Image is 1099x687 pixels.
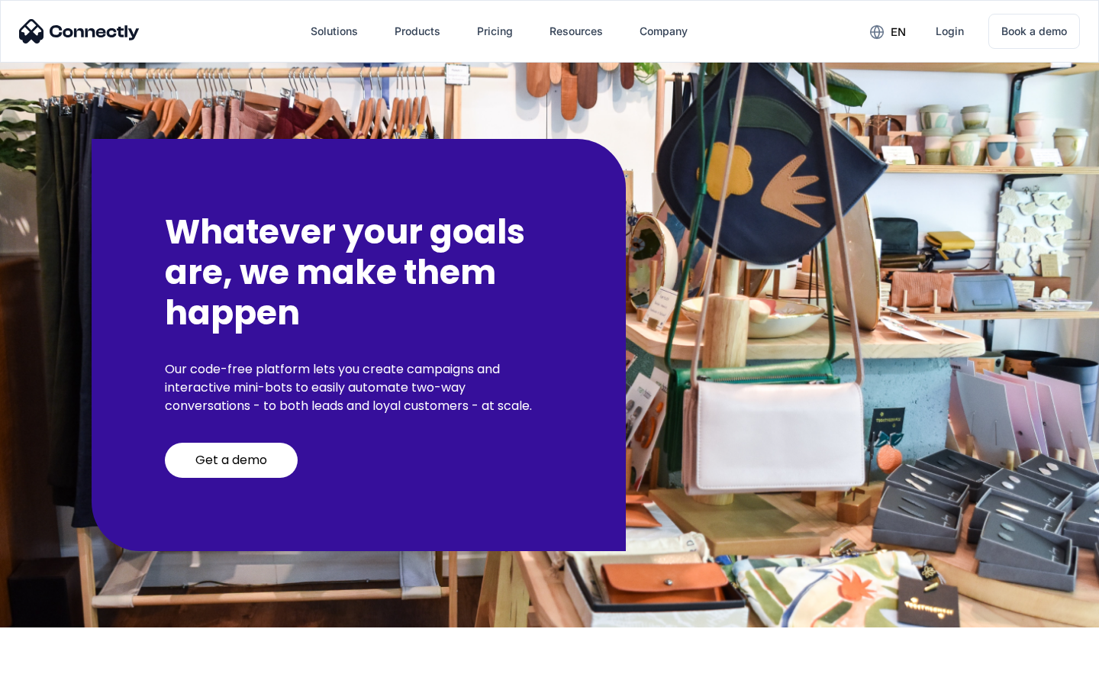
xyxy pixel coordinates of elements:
[195,453,267,468] div: Get a demo
[923,13,976,50] a: Login
[477,21,513,42] div: Pricing
[640,21,688,42] div: Company
[165,212,553,333] h2: Whatever your goals are, we make them happen
[465,13,525,50] a: Pricing
[19,19,140,44] img: Connectly Logo
[549,21,603,42] div: Resources
[936,21,964,42] div: Login
[165,443,298,478] a: Get a demo
[311,21,358,42] div: Solutions
[165,360,553,415] p: Our code-free platform lets you create campaigns and interactive mini-bots to easily automate two...
[988,14,1080,49] a: Book a demo
[31,660,92,682] ul: Language list
[15,660,92,682] aside: Language selected: English
[891,21,906,43] div: en
[395,21,440,42] div: Products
